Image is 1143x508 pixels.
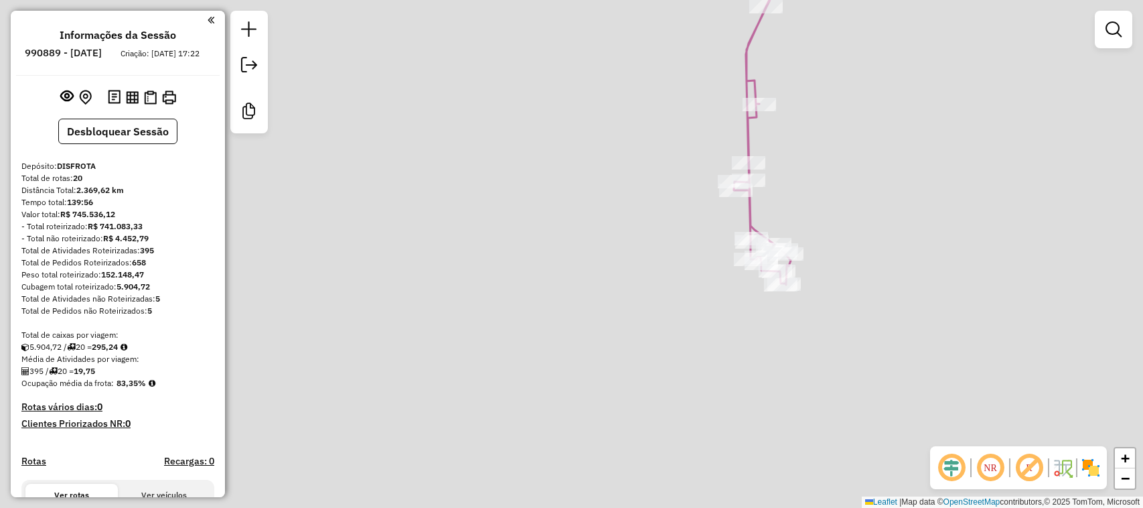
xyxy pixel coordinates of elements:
[935,452,968,484] span: Ocultar deslocamento
[117,378,146,388] strong: 83,35%
[67,197,93,207] strong: 139:56
[76,87,94,108] button: Centralizar mapa no depósito ou ponto de apoio
[1052,457,1073,479] img: Fluxo de ruas
[118,484,210,507] button: Ver veículos
[25,484,118,507] button: Ver rotas
[60,29,176,42] h4: Informações da Sessão
[1115,448,1135,468] a: Zoom in
[141,88,159,107] button: Visualizar Romaneio
[159,88,179,107] button: Imprimir Rotas
[103,233,149,243] strong: R$ 4.452,79
[57,161,96,171] strong: DISFROTA
[21,196,214,208] div: Tempo total:
[21,456,46,467] a: Rotas
[21,378,114,388] span: Ocupação média da frota:
[21,401,214,413] h4: Rotas vários dias:
[1121,450,1130,466] span: +
[123,88,141,106] button: Visualizar relatório de Roteirização
[21,418,214,430] h4: Clientes Priorizados NR:
[21,353,214,365] div: Média de Atividades por viagem:
[155,294,160,304] strong: 5
[21,293,214,305] div: Total de Atividades não Roteirizadas:
[1013,452,1045,484] span: Exibir rótulo
[105,87,123,108] button: Logs desbloquear sessão
[899,497,901,507] span: |
[862,497,1143,508] div: Map data © contributors,© 2025 TomTom, Microsoft
[236,52,262,82] a: Exportar sessão
[67,343,76,351] i: Total de rotas
[1100,16,1127,43] a: Exibir filtros
[49,367,58,375] i: Total de rotas
[88,221,143,231] strong: R$ 741.083,33
[121,343,127,351] i: Meta Caixas/viagem: 1,00 Diferença: 294,24
[101,269,144,279] strong: 152.148,47
[21,343,29,351] i: Cubagem total roteirizado
[21,184,214,196] div: Distância Total:
[21,172,214,184] div: Total de rotas:
[132,257,146,267] strong: 658
[21,365,214,377] div: 395 / 20 =
[115,48,205,60] div: Criação: [DATE] 17:22
[236,16,262,46] a: Nova sessão e pesquisa
[21,305,214,317] div: Total de Pedidos não Roteirizados:
[865,497,897,507] a: Leaflet
[74,366,95,376] strong: 19,75
[208,12,214,27] a: Clique aqui para minimizar o painel
[974,452,1006,484] span: Ocultar NR
[21,329,214,341] div: Total de caixas por viagem:
[125,418,131,430] strong: 0
[73,173,82,183] strong: 20
[21,269,214,281] div: Peso total roteirizado:
[21,341,214,353] div: 5.904,72 / 20 =
[76,185,124,195] strong: 2.369,62 km
[117,281,150,292] strong: 5.904,72
[1121,470,1130,487] span: −
[21,245,214,257] div: Total de Atividades Roteirizadas:
[149,379,155,387] em: Média calculada utilizando a maior ocupação (%Peso ou %Cubagem) de cada rota da sessão. Rotas cro...
[25,47,102,59] h6: 990889 - [DATE]
[164,456,214,467] h4: Recargas: 0
[92,342,118,352] strong: 295,24
[21,233,214,245] div: - Total não roteirizado:
[236,98,262,128] a: Criar modelo
[140,245,154,255] strong: 395
[21,208,214,220] div: Valor total:
[97,401,102,413] strong: 0
[147,306,152,316] strong: 5
[21,160,214,172] div: Depósito:
[21,257,214,269] div: Total de Pedidos Roteirizados:
[58,86,76,108] button: Exibir sessão original
[943,497,1000,507] a: OpenStreetMap
[21,220,214,233] div: - Total roteirizado:
[21,281,214,293] div: Cubagem total roteirizado:
[1115,468,1135,489] a: Zoom out
[732,174,765,187] div: Atividade não roteirizada - DISTRIBUIDORA AMORIM
[1080,457,1101,479] img: Exibir/Ocultar setores
[58,119,177,144] button: Desbloquear Sessão
[21,367,29,375] i: Total de Atividades
[60,209,115,219] strong: R$ 745.536,12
